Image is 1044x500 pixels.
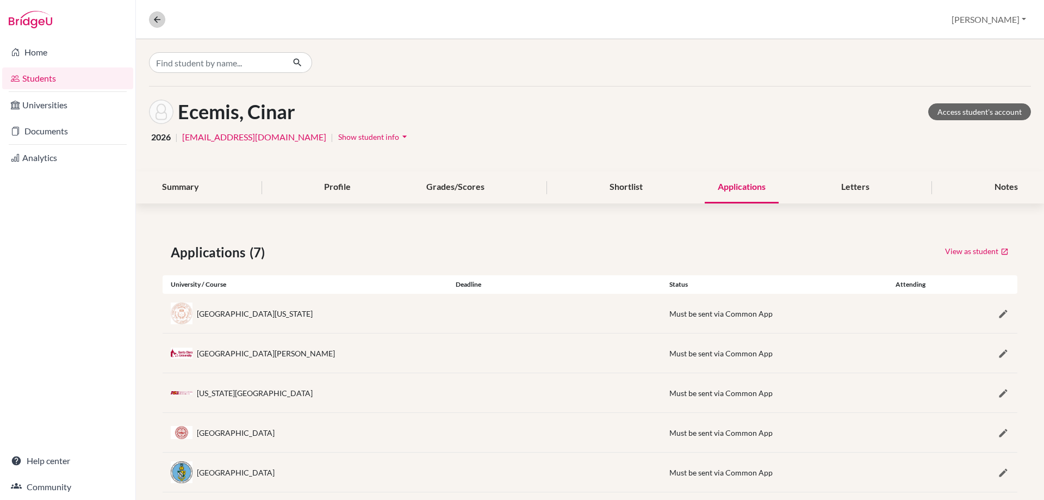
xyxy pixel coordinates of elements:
div: Summary [149,171,212,203]
img: us_miam_tur8b0id.jpeg [171,461,192,483]
div: Status [661,280,875,289]
div: Letters [828,171,883,203]
a: Students [2,67,133,89]
div: Shortlist [596,171,656,203]
a: Access student's account [928,103,1031,120]
img: us_scu_wc9dh1bt.png [171,348,192,359]
a: View as student [944,243,1009,260]
span: Applications [171,243,250,262]
span: (7) [250,243,269,262]
div: University / Course [163,280,448,289]
div: Deadline [448,280,661,289]
a: Help center [2,450,133,472]
i: arrow_drop_down [399,131,410,142]
span: Must be sent via Common App [669,468,773,477]
img: us_ute_22qk9dqw.jpeg [171,303,192,324]
span: Must be sent via Common App [669,428,773,437]
a: Analytics [2,147,133,169]
input: Find student by name... [149,52,284,73]
div: [GEOGRAPHIC_DATA][PERSON_NAME] [197,348,335,359]
span: Must be sent via Common App [669,388,773,398]
img: Cinar Ecemis's avatar [149,100,173,124]
div: [GEOGRAPHIC_DATA] [197,467,275,478]
a: Documents [2,120,133,142]
a: Community [2,476,133,498]
button: Show student infoarrow_drop_down [338,128,411,145]
div: Attending [875,280,946,289]
div: [US_STATE][GEOGRAPHIC_DATA] [197,387,313,399]
span: | [331,131,333,144]
div: [GEOGRAPHIC_DATA] [197,427,275,439]
span: Must be sent via Common App [669,349,773,358]
h1: Ecemis, Cinar [178,100,295,124]
div: Applications [705,171,779,203]
button: [PERSON_NAME] [947,9,1031,30]
a: Universities [2,94,133,116]
img: us_asu__zp7qz_h.jpeg [171,391,192,394]
span: Show student info [338,132,399,141]
span: | [175,131,178,144]
span: 2026 [151,131,171,144]
a: Home [2,41,133,63]
div: [GEOGRAPHIC_DATA][US_STATE] [197,308,313,319]
span: Must be sent via Common App [669,309,773,318]
div: Profile [311,171,364,203]
a: [EMAIL_ADDRESS][DOMAIN_NAME] [182,131,326,144]
div: Notes [981,171,1031,203]
img: us_bu_ac1yjjte.jpeg [171,426,192,439]
img: Bridge-U [9,11,52,28]
div: Grades/Scores [413,171,498,203]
